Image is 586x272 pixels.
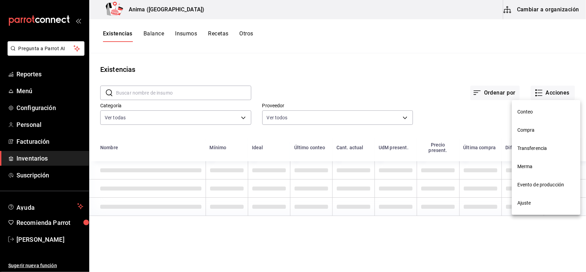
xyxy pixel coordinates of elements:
[517,181,575,188] span: Evento de producción
[517,108,575,116] span: Conteo
[517,163,575,170] span: Merma
[517,145,575,152] span: Transferencia
[517,199,575,207] span: Ajuste
[517,127,575,134] span: Compra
